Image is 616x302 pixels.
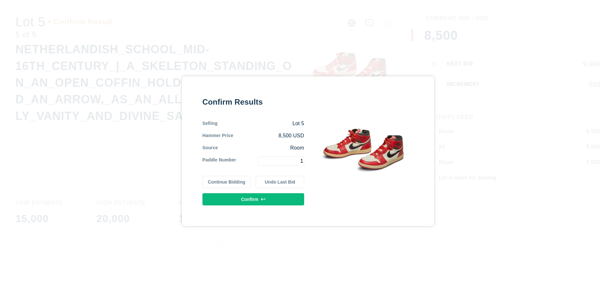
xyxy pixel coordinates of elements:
button: Continue Bidding [202,176,251,188]
div: Source [202,144,218,151]
div: Paddle Number [202,157,236,166]
button: Confirm [202,193,304,205]
div: 8,500 USD [233,132,304,139]
div: Confirm Results [202,97,304,107]
div: Room [218,144,304,151]
button: Undo Last Bid [256,176,304,188]
div: Hammer Price [202,132,234,139]
div: Selling [202,120,218,127]
div: Lot 5 [218,120,304,127]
